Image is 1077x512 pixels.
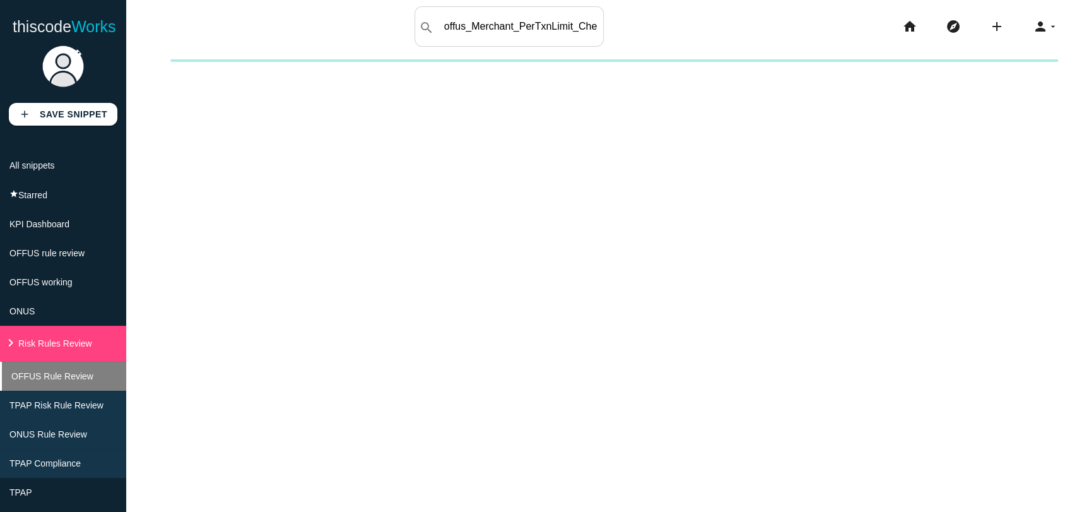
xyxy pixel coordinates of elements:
span: TPAP [9,487,32,497]
i: person [1033,6,1048,47]
img: user.png [41,44,85,88]
span: KPI Dashboard [9,219,69,229]
a: addSave Snippet [9,103,117,126]
span: TPAP Compliance [9,458,81,468]
span: OFFUS rule review [9,248,85,258]
i: keyboard_arrow_right [3,335,18,350]
i: star [9,189,18,198]
i: home [902,6,917,47]
a: thiscodeWorks [13,6,116,47]
span: Starred [18,190,47,200]
span: Risk Rules Review [18,338,92,348]
span: TPAP Risk Rule Review [9,400,103,410]
button: search [415,7,438,46]
span: ONUS Rule Review [9,429,87,439]
span: OFFUS Rule Review [11,371,93,381]
i: arrow_drop_down [1048,6,1058,47]
b: Save Snippet [40,109,107,119]
span: All snippets [9,160,55,170]
span: ONUS [9,306,35,316]
i: search [419,8,434,48]
span: OFFUS working [9,277,73,287]
input: Search my snippets [438,13,603,40]
i: add [989,6,1004,47]
i: explore [946,6,961,47]
i: add [19,103,30,126]
span: Works [71,18,115,35]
